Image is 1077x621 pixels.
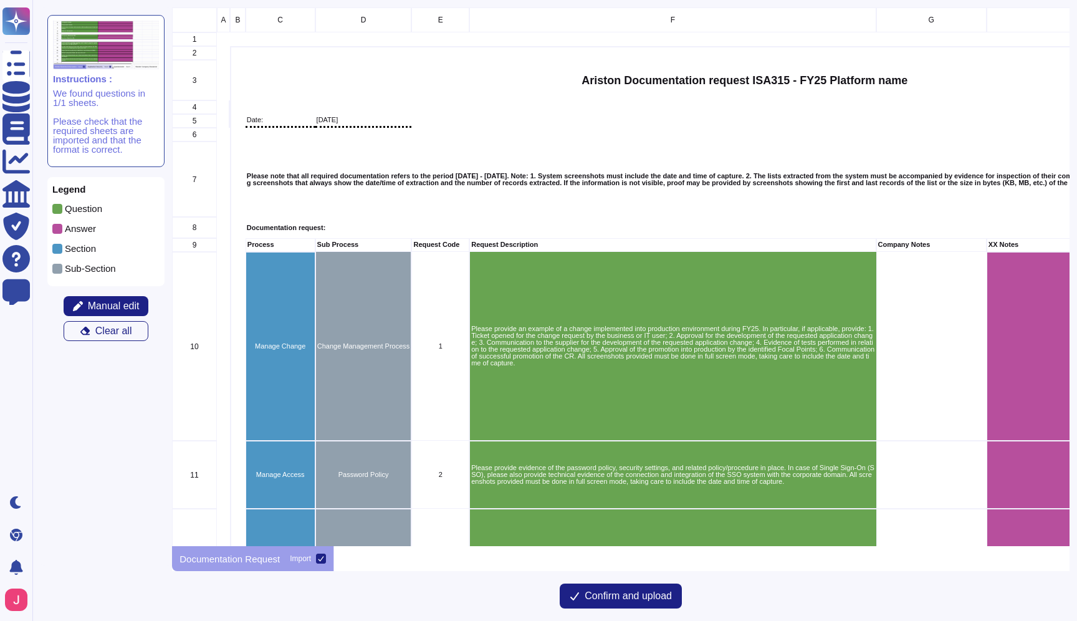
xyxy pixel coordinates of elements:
img: user [5,589,27,611]
div: 6 [172,128,217,142]
p: We found questions in 1/1 sheets. Please check that the required sheets are imported and that the... [53,89,159,154]
button: Manual edit [64,296,148,316]
p: Instructions : [53,74,159,84]
p: Manage Change [247,343,314,350]
p: 1 [414,343,468,350]
span: B [236,16,241,24]
div: 11 [172,441,217,509]
button: user [2,586,36,614]
span: Manual edit [88,301,140,311]
div: 1 [172,32,217,46]
p: Request Description [471,241,874,248]
div: 8 [172,217,217,238]
span: A [221,16,226,24]
button: Clear all [64,321,148,341]
div: Import [290,555,311,562]
span: Clear all [95,326,132,336]
p: Request Code [414,241,468,248]
p: [DATE] [317,117,411,123]
span: D [361,16,366,24]
p: Please provide evidence of the password policy, security settings, and related policy/procedure i... [471,465,874,485]
button: Confirm and upload [560,584,682,609]
div: 4 [172,100,217,114]
p: Legend [52,185,160,194]
span: G [929,16,934,24]
p: Documentation Request [179,554,280,564]
p: Date: [247,117,314,123]
img: instruction [53,21,159,69]
p: Company Notes [878,241,985,248]
p: Password Policy [317,471,410,478]
span: F [671,16,675,24]
p: Process [247,241,314,248]
div: grid [172,7,1070,546]
div: 2 [172,46,217,60]
div: 5 [172,114,217,128]
p: Section [65,244,96,253]
span: Confirm and upload [585,591,672,601]
p: Please provide an example of a change implemented into production environment during FY25. In par... [471,325,874,367]
span: C [278,16,284,24]
div: 3 [172,60,217,100]
div: 10 [172,252,217,441]
div: 9 [172,238,217,252]
p: Sub-Section [65,264,116,273]
p: Sub Process [317,241,410,248]
p: Manage Access [247,471,314,478]
p: Question [65,204,102,213]
div: 7 [172,142,217,217]
p: Answer [65,224,96,233]
p: Documentation request: [247,224,411,231]
span: E [438,16,443,24]
p: Change Management Process [317,343,410,350]
p: 2 [414,471,468,478]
